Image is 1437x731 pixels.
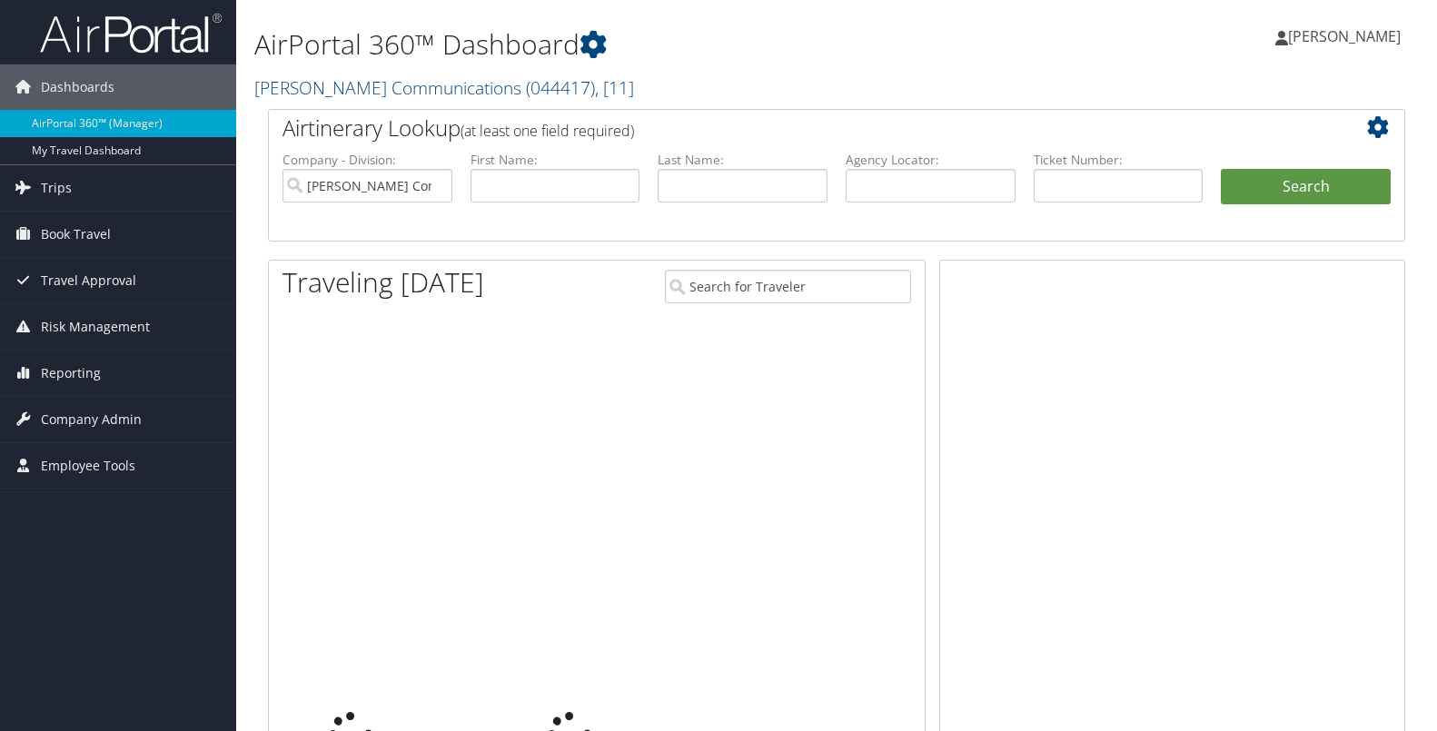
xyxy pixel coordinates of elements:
span: Book Travel [41,212,111,257]
span: [PERSON_NAME] [1288,26,1401,46]
span: (at least one field required) [461,121,634,141]
img: airportal-logo.png [40,12,222,54]
a: [PERSON_NAME] Communications [254,75,634,100]
label: Last Name: [658,151,828,169]
label: Ticket Number: [1034,151,1204,169]
span: Travel Approval [41,258,136,303]
label: First Name: [471,151,640,169]
span: , [ 11 ] [595,75,634,100]
label: Agency Locator: [846,151,1016,169]
span: Dashboards [41,64,114,110]
label: Company - Division: [282,151,452,169]
span: Company Admin [41,397,142,442]
span: Risk Management [41,304,150,350]
h1: AirPortal 360™ Dashboard [254,25,1031,64]
span: ( 044417 ) [526,75,595,100]
h1: Traveling [DATE] [282,263,484,301]
span: Trips [41,165,72,211]
a: [PERSON_NAME] [1275,9,1419,64]
h2: Airtinerary Lookup [282,113,1296,143]
span: Employee Tools [41,443,135,489]
input: Search for Traveler [665,270,911,303]
span: Reporting [41,351,101,396]
button: Search [1221,169,1391,205]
